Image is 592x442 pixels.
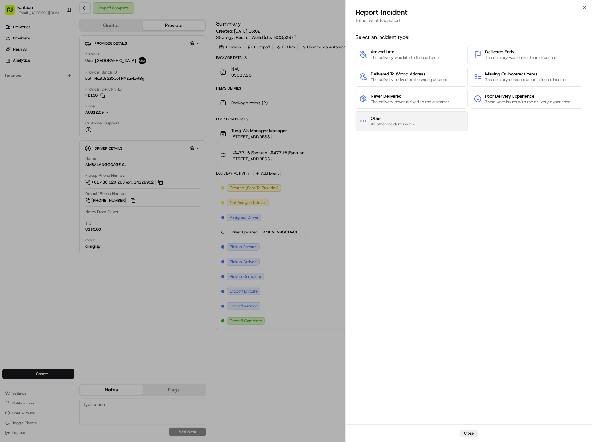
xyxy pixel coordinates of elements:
span: All other incident issues [371,121,414,127]
a: Powered byPylon [43,152,75,157]
span: [PERSON_NAME] [19,112,50,117]
img: 4281594248423_2fcf9dad9f2a874258b8_72.png [13,59,24,70]
span: The delivery arrived at the wrong address [371,77,447,83]
span: The delivery contents are missing or incorrect [485,77,569,83]
div: 💻 [52,138,57,143]
span: Select an incident type: [356,34,582,41]
button: Start new chat [105,61,112,68]
button: See all [95,79,112,86]
img: 1736555255976-a54dd68f-1ca7-489b-9aae-adbdc363a1c4 [12,112,17,117]
button: Never DeliveredThe delivery never arrived to the customer [356,89,468,109]
a: 💻API Documentation [50,135,101,146]
span: The delivery was late to the customer [371,55,440,60]
button: Delivered To Wrong AddressThe delivery arrived at the wrong address [356,67,468,87]
img: Asif Zaman Khan [6,106,16,116]
button: Missing Or Incorrect ItemsThe delivery contents are missing or incorrect [470,67,582,87]
span: [PERSON_NAME] [19,95,50,100]
img: 1736555255976-a54dd68f-1ca7-489b-9aae-adbdc363a1c4 [6,59,17,70]
span: API Documentation [58,138,99,144]
span: The delivery never arrived to the customer [371,99,449,105]
span: The delivery was earlier than expected [485,55,557,60]
span: Other [371,115,414,121]
div: We're available if you need us! [28,65,85,70]
button: Poor Delivery ExperienceThere were issues with the delivery experience [470,89,582,109]
span: Poor Delivery Experience [485,93,570,99]
span: Missing Or Incorrect Items [485,71,569,77]
div: Tell us what happened [356,17,582,27]
p: Report Incident [356,7,408,17]
a: 📗Knowledge Base [4,135,50,146]
button: Delivered EarlyThe delivery was earlier than expected [470,45,582,64]
p: Welcome 👋 [6,25,112,34]
span: Pylon [61,153,75,157]
span: Knowledge Base [12,138,47,144]
div: Past conversations [6,80,41,85]
div: 📗 [6,138,11,143]
span: There were issues with the delivery experience [485,99,570,105]
span: Arrived Late [371,49,440,55]
button: Close [460,430,478,437]
span: Never Delivered [371,93,449,99]
span: Delivered Early [485,49,557,55]
button: Arrived LateThe delivery was late to the customer [356,45,468,64]
span: 8月15日 [54,95,69,100]
input: Clear [16,40,102,46]
button: OtherAll other incident issues [356,111,468,131]
span: 8月14日 [54,112,69,117]
img: Asif Zaman Khan [6,90,16,99]
span: • [51,95,53,100]
div: Start new chat [28,59,101,65]
img: 1736555255976-a54dd68f-1ca7-489b-9aae-adbdc363a1c4 [12,96,17,101]
span: Delivered To Wrong Address [371,71,447,77]
span: • [51,112,53,117]
img: Nash [6,6,18,18]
